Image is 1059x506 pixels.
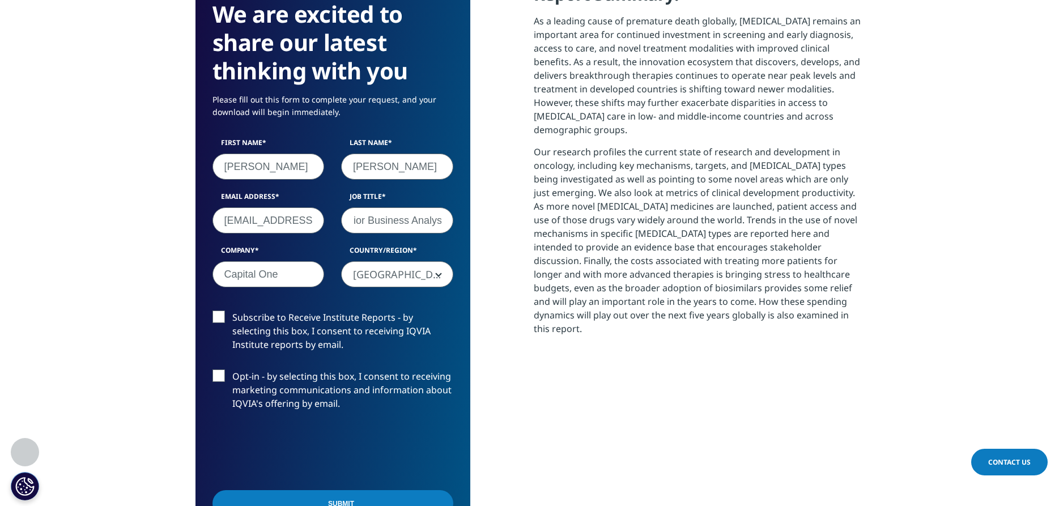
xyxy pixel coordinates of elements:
[342,262,453,288] span: United States
[11,472,39,500] button: Cookies Settings
[988,457,1031,467] span: Contact Us
[534,145,864,344] p: Our research profiles the current state of research and development in oncology, including key me...
[341,138,453,154] label: Last Name
[341,192,453,207] label: Job Title
[212,245,325,261] label: Company
[212,311,453,358] label: Subscribe to Receive Institute Reports - by selecting this box, I consent to receiving IQVIA Inst...
[212,138,325,154] label: First Name
[341,245,453,261] label: Country/Region
[212,192,325,207] label: Email Address
[341,261,453,287] span: United States
[212,93,453,127] p: Please fill out this form to complete your request, and your download will begin immediately.
[212,369,453,416] label: Opt-in - by selecting this box, I consent to receiving marketing communications and information a...
[534,14,864,145] p: As a leading cause of premature death globally, [MEDICAL_DATA] remains an important area for cont...
[971,449,1048,475] a: Contact Us
[212,428,385,473] iframe: reCAPTCHA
